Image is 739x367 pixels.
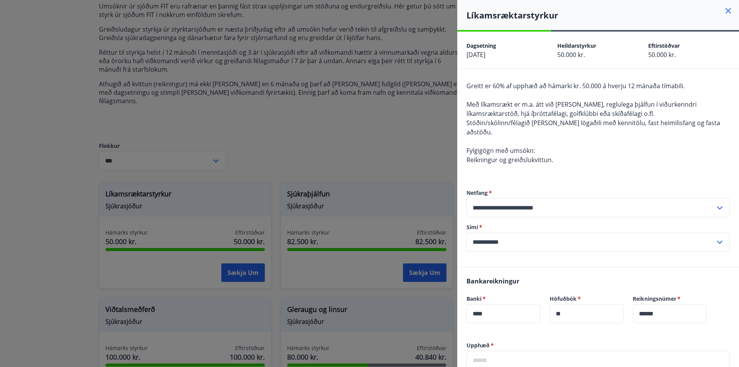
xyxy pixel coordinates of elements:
span: Bankareikningur [466,277,519,285]
label: Sími [466,223,730,231]
span: 50.000 kr. [648,50,676,59]
span: Fylgigögn með umsókn: [466,146,535,155]
label: Upphæð [466,342,730,349]
span: Reikningur og greiðslukvittun. [466,156,553,164]
span: Eftirstöðvar [648,42,680,49]
label: Netfang [466,189,730,197]
span: 50.000 kr. [557,50,585,59]
span: Greitt er 60% af upphæð að hámarki kr. 50.000 á hverju 12 mánaða tímabili. [466,82,685,90]
span: Dagsetning [466,42,496,49]
span: Með líkamsrækt er m.a. átt við [PERSON_NAME], reglulega þjálfun í viðurkenndri líkamsræktarstöð, ... [466,100,697,118]
span: Stöðin/skólinn/félagið [PERSON_NAME] lögaðili með kennitölu, fast heimilisfang og fasta aðstöðu. [466,119,720,136]
label: Banki [466,295,540,303]
span: [DATE] [466,50,485,59]
label: Höfuðbók [550,295,624,303]
span: Heildarstyrkur [557,42,596,49]
label: Reikningsnúmer [633,295,707,303]
h4: Líkamsræktarstyrkur [466,9,739,21]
